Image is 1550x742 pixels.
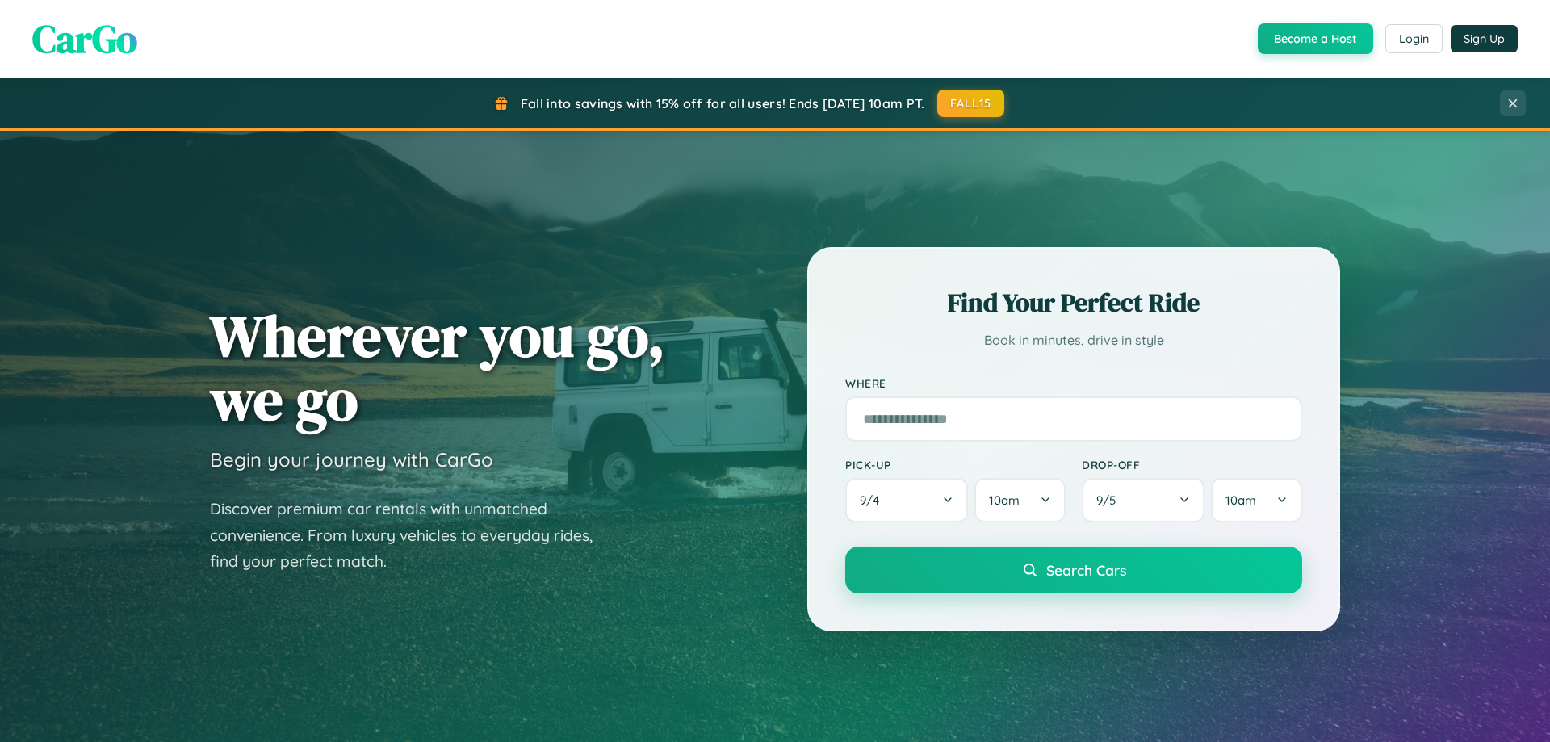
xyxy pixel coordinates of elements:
[845,547,1302,593] button: Search Cars
[860,493,887,508] span: 9 / 4
[845,458,1066,472] label: Pick-up
[210,304,665,431] h1: Wherever you go, we go
[1211,478,1302,522] button: 10am
[521,95,925,111] span: Fall into savings with 15% off for all users! Ends [DATE] 10am PT.
[845,329,1302,352] p: Book in minutes, drive in style
[1451,25,1518,52] button: Sign Up
[1096,493,1124,508] span: 9 / 5
[1385,24,1443,53] button: Login
[845,285,1302,321] h2: Find Your Perfect Ride
[1046,561,1126,579] span: Search Cars
[845,478,968,522] button: 9/4
[210,496,614,575] p: Discover premium car rentals with unmatched convenience. From luxury vehicles to everyday rides, ...
[1082,478,1204,522] button: 9/5
[1258,23,1373,54] button: Become a Host
[1225,493,1256,508] span: 10am
[937,90,1005,117] button: FALL15
[974,478,1066,522] button: 10am
[845,376,1302,390] label: Where
[32,12,137,65] span: CarGo
[989,493,1020,508] span: 10am
[210,447,493,472] h3: Begin your journey with CarGo
[1082,458,1302,472] label: Drop-off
